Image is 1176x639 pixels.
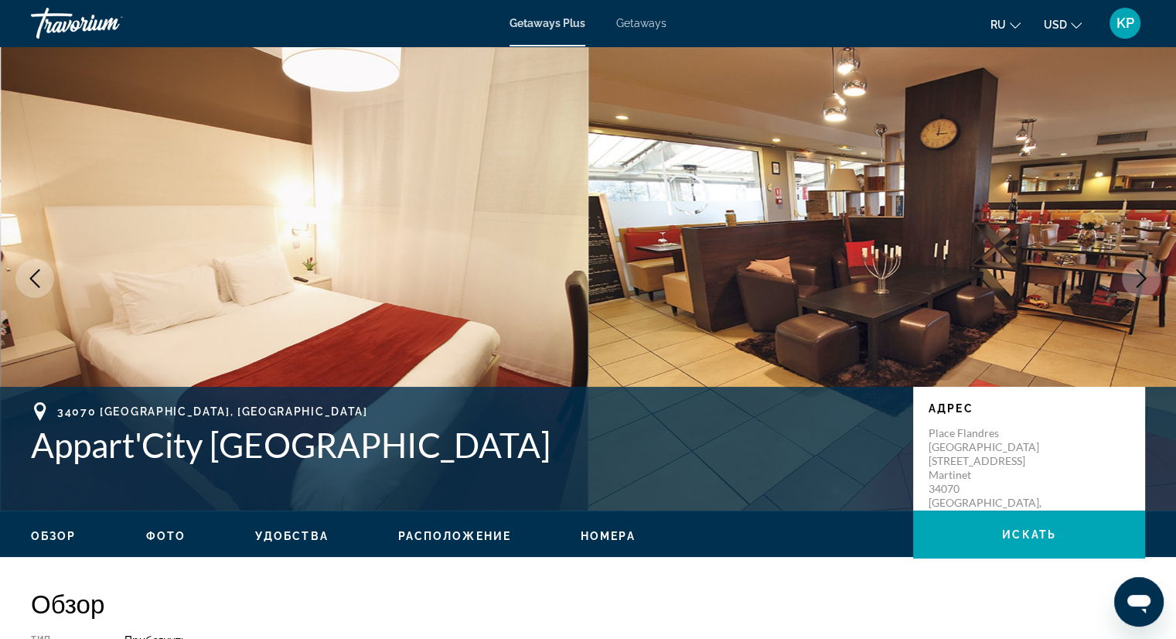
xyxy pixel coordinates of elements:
[616,17,666,29] a: Getaways
[255,529,329,543] button: Удобства
[1044,13,1082,36] button: Change currency
[1122,259,1161,298] button: Next image
[57,405,368,418] span: 34070 [GEOGRAPHIC_DATA], [GEOGRAPHIC_DATA]
[1114,577,1164,627] iframe: Кнопка для запуску вікна повідомлень
[990,13,1021,36] button: Change language
[581,529,636,543] button: Номера
[990,19,1006,31] span: ru
[1105,7,1145,39] button: User Menu
[929,426,1052,524] p: Place Flandres [GEOGRAPHIC_DATA] [STREET_ADDRESS] Martinet 34070 [GEOGRAPHIC_DATA], [GEOGRAPHIC_D...
[146,530,186,542] span: Фото
[1116,15,1134,31] span: KP
[31,3,186,43] a: Travorium
[510,17,585,29] a: Getaways Plus
[1044,19,1067,31] span: USD
[31,425,898,465] h1: Appart'City [GEOGRAPHIC_DATA]
[255,530,329,542] span: Удобства
[31,530,77,542] span: Обзор
[31,529,77,543] button: Обзор
[929,402,1130,415] p: Адрес
[913,511,1145,559] button: искать
[581,530,636,542] span: Номера
[398,529,511,543] button: Расположение
[1002,528,1056,541] span: искать
[31,588,1145,619] h2: Обзор
[146,529,186,543] button: Фото
[15,259,54,298] button: Previous image
[398,530,511,542] span: Расположение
